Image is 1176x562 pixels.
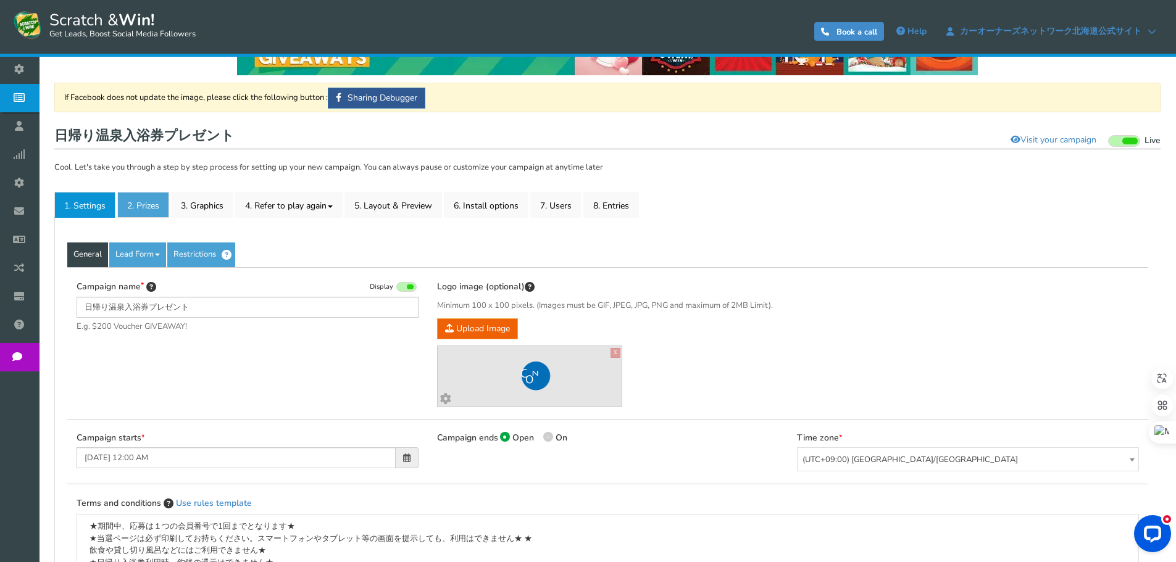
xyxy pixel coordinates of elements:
[176,497,252,509] a: Use rules template
[77,432,144,444] label: Campaign starts
[437,432,498,444] label: Campaign ends
[161,497,176,511] span: Enter the Terms and Conditions of your campaign
[77,497,252,510] label: Terms and conditions
[344,192,442,218] a: 5. Layout & Preview
[907,25,927,37] span: Help
[35,20,60,30] div: v 4.0.25
[77,280,156,294] label: Campaign name
[20,20,30,30] img: logo_orange.svg
[143,74,199,82] div: キーワード流入
[117,192,169,218] a: 2. Prizes
[836,27,877,38] span: Book a call
[54,83,1161,112] div: If Facebook does not update the image, please click the following button :
[611,348,620,358] a: X
[109,242,166,267] a: Lead Form
[437,300,779,312] span: Minimum 100 x 100 pixels. (Images must be GIF, JPEG, JPG, PNG and maximum of 2MB Limit).
[54,125,1161,149] h1: 日帰り温泉入浴券プレゼント
[512,432,534,444] span: Open
[437,280,535,294] label: Logo image (optional)
[49,30,196,39] small: Get Leads, Boost Social Media Followers
[54,162,1161,174] p: Cool. Let's take you through a step by step process for setting up your new campaign. You can alw...
[12,9,43,40] img: Scratch and Win
[370,283,393,292] span: Display
[797,447,1139,471] span: (UTC+09:00) Asia/Tokyo
[1003,130,1104,151] a: Visit your campaign
[12,9,196,40] a: Scratch &Win! Get Leads, Boost Social Media Followers
[20,32,30,43] img: website_grey.svg
[1145,135,1161,147] span: Live
[56,74,103,82] div: ドメイン概要
[146,281,156,294] span: Tip: Choose a title that will attract more entries. For example: “Scratch & win a bracelet” will ...
[130,73,140,83] img: tab_keywords_by_traffic_grey.svg
[171,192,233,218] a: 3. Graphics
[556,432,567,444] span: On
[954,27,1148,36] span: カーオーナーズネットワーク北海道公式サイト
[890,22,933,41] a: Help
[32,32,143,43] div: ドメイン: [DOMAIN_NAME]
[235,192,343,218] a: 4. Refer to play again
[42,73,52,83] img: tab_domain_overview_orange.svg
[167,242,235,267] a: Restrictions
[798,448,1138,472] span: (UTC+09:00) Asia/Tokyo
[54,192,115,218] a: 1. Settings
[43,9,196,40] span: Scratch &
[77,321,419,333] span: E.g. $200 Voucher GIVEAWAY!
[67,242,108,267] a: General
[797,432,842,444] label: Time zone
[444,192,528,218] a: 6. Install options
[328,88,425,109] a: Sharing Debugger
[119,9,154,31] strong: Win!
[814,22,884,41] a: Book a call
[583,192,639,218] a: 8. Entries
[530,192,582,218] a: 7. Users
[1124,510,1176,562] iframe: LiveChat chat widget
